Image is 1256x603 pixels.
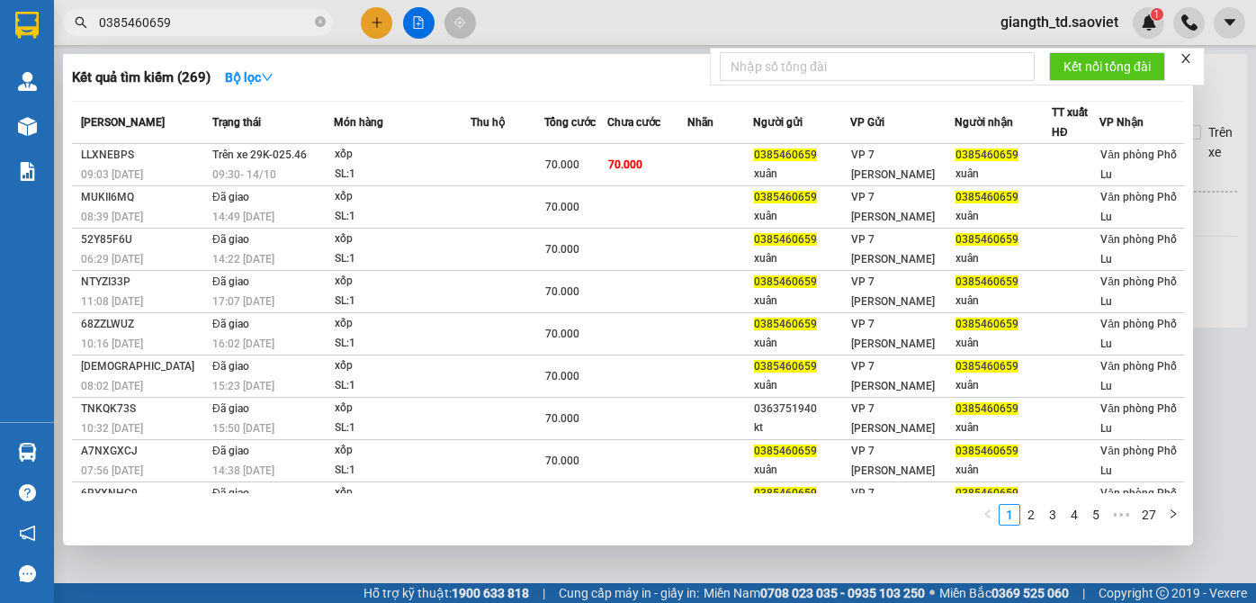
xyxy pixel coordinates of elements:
[977,504,999,526] li: Previous Page
[335,461,470,481] div: SL: 1
[1107,504,1135,526] span: •••
[335,418,470,438] div: SL: 1
[75,16,87,29] span: search
[1100,445,1177,477] span: Văn phòng Phố Lu
[315,14,326,31] span: close-circle
[81,295,143,308] span: 11:08 [DATE]
[81,315,207,334] div: 68ZZLWUZ
[1021,505,1041,525] a: 2
[955,165,1051,184] div: xuân
[955,233,1018,246] span: 0385460659
[851,275,935,308] span: VP 7 [PERSON_NAME]
[335,207,470,227] div: SL: 1
[18,117,37,136] img: warehouse-icon
[1180,52,1192,65] span: close
[754,360,817,373] span: 0385460659
[754,148,817,161] span: 0385460659
[754,275,817,288] span: 0385460659
[18,162,37,181] img: solution-icon
[955,318,1018,330] span: 0385460659
[1020,504,1042,526] li: 2
[1168,508,1179,519] span: right
[81,253,143,265] span: 06:29 [DATE]
[955,418,1051,437] div: xuân
[851,445,935,477] span: VP 7 [PERSON_NAME]
[1063,57,1151,76] span: Kết nối tổng đài
[81,230,207,249] div: 52Y85F6U
[1000,505,1019,525] a: 1
[81,400,207,418] div: TNKQK73S
[81,116,165,129] span: [PERSON_NAME]
[212,191,249,203] span: Đã giao
[1135,504,1162,526] li: 27
[1100,487,1177,519] span: Văn phòng Phố Lu
[81,422,143,435] span: 10:32 [DATE]
[335,187,470,207] div: xốp
[81,442,207,461] div: A7NXGXCJ
[335,399,470,418] div: xốp
[955,376,1051,395] div: xuân
[754,376,849,395] div: xuân
[851,148,935,181] span: VP 7 [PERSON_NAME]
[212,360,249,373] span: Đã giao
[955,402,1018,415] span: 0385460659
[212,380,274,392] span: 15:23 [DATE]
[720,52,1035,81] input: Nhập số tổng đài
[851,233,935,265] span: VP 7 [PERSON_NAME]
[850,116,884,129] span: VP Gửi
[754,249,849,268] div: xuân
[851,487,935,519] span: VP 7 [PERSON_NAME]
[212,168,276,181] span: 09:30 - 14/10
[212,337,274,350] span: 16:02 [DATE]
[19,525,36,542] span: notification
[19,484,36,501] span: question-circle
[81,380,143,392] span: 08:02 [DATE]
[754,418,849,437] div: kt
[754,334,849,353] div: xuân
[1064,505,1084,525] a: 4
[72,68,211,87] h3: Kết quả tìm kiếm ( 269 )
[1085,504,1107,526] li: 5
[1043,505,1063,525] a: 3
[1042,504,1063,526] li: 3
[754,207,849,226] div: xuân
[15,12,39,39] img: logo-vxr
[335,314,470,334] div: xốp
[545,328,579,340] span: 70.000
[545,243,579,256] span: 70.000
[545,158,579,171] span: 70.000
[754,400,849,418] div: 0363751940
[81,146,207,165] div: LLXNEBPS
[81,337,143,350] span: 10:16 [DATE]
[955,292,1051,310] div: xuân
[754,487,817,499] span: 0385460659
[335,356,470,376] div: xốp
[1100,402,1177,435] span: Văn phòng Phố Lu
[212,318,249,330] span: Đã giao
[81,357,207,376] div: [DEMOGRAPHIC_DATA]
[1063,504,1085,526] li: 4
[1052,106,1088,139] span: TT xuất HĐ
[261,71,274,84] span: down
[212,487,249,499] span: Đã giao
[1100,275,1177,308] span: Văn phòng Phố Lu
[335,145,470,165] div: xốp
[955,249,1051,268] div: xuân
[212,464,274,477] span: 14:38 [DATE]
[754,292,849,310] div: xuân
[545,285,579,298] span: 70.000
[1100,318,1177,350] span: Văn phòng Phố Lu
[955,487,1018,499] span: 0385460659
[335,292,470,311] div: SL: 1
[753,116,803,129] span: Người gửi
[955,334,1051,353] div: xuân
[754,233,817,246] span: 0385460659
[211,63,288,92] button: Bộ lọcdown
[1100,148,1177,181] span: Văn phòng Phố Lu
[955,445,1018,457] span: 0385460659
[851,318,935,350] span: VP 7 [PERSON_NAME]
[1100,233,1177,265] span: Văn phòng Phố Lu
[212,253,274,265] span: 14:22 [DATE]
[335,441,470,461] div: xốp
[19,565,36,582] span: message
